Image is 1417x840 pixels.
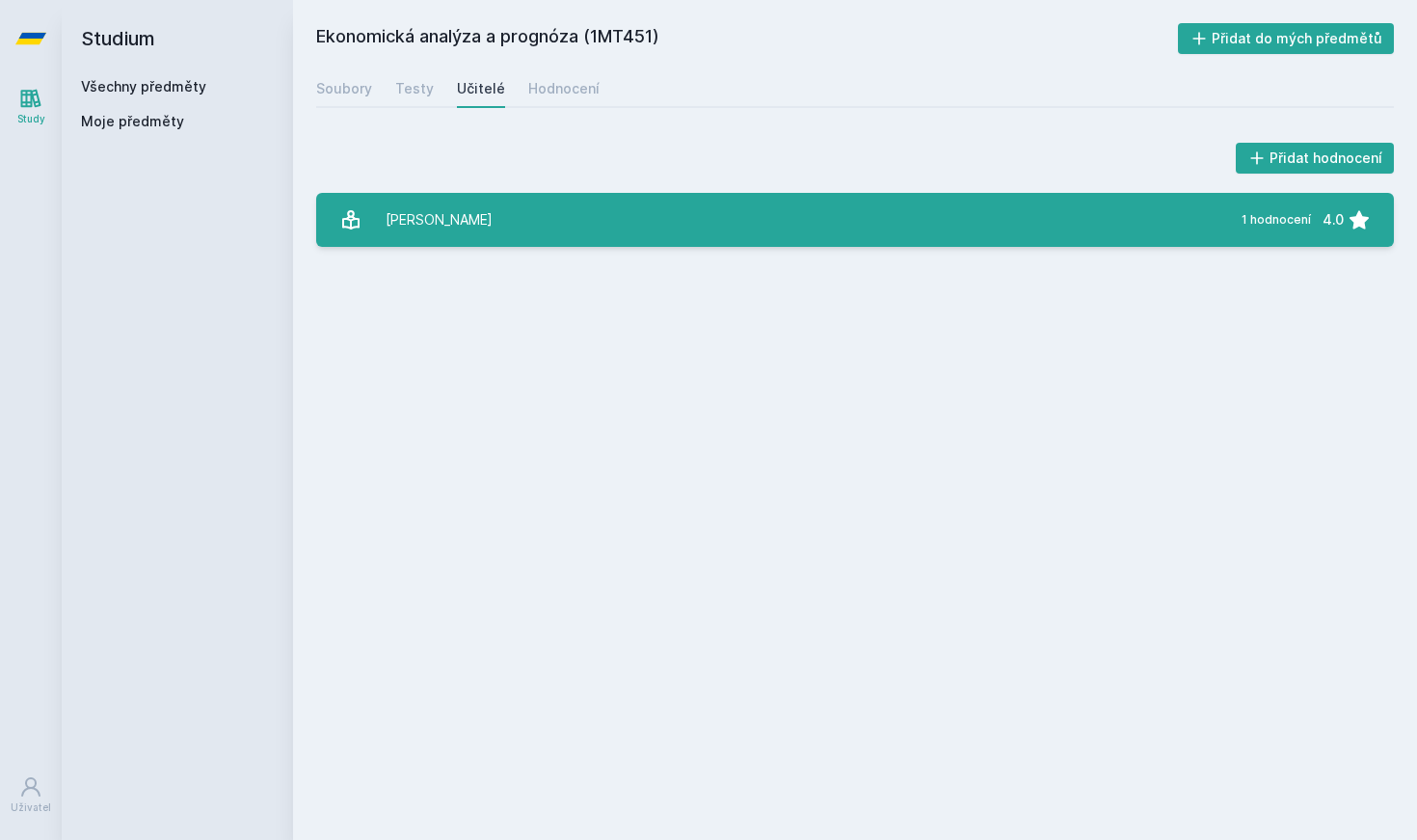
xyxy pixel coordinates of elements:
a: Study [4,77,58,136]
div: [PERSON_NAME] [386,201,493,239]
a: Testy [395,69,434,108]
a: Učitelé [457,69,505,108]
div: Uživatel [11,800,51,815]
a: Hodnocení [528,69,600,108]
button: Přidat hodnocení [1236,143,1395,174]
div: Study [17,112,45,126]
a: [PERSON_NAME] 1 hodnocení 4.0 [316,193,1394,247]
a: Uživatel [4,766,58,825]
div: Testy [395,79,434,98]
button: Přidat do mých předmětů [1178,23,1395,54]
div: Učitelé [457,79,505,98]
a: Všechny předměty [81,78,206,95]
div: Soubory [316,79,372,98]
a: Soubory [316,69,372,108]
h2: Ekonomická analýza a prognóza (1MT451) [316,23,1178,54]
div: 4.0 [1323,201,1344,239]
span: Moje předměty [81,112,184,131]
div: 1 hodnocení [1242,212,1311,228]
div: Hodnocení [528,79,600,98]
